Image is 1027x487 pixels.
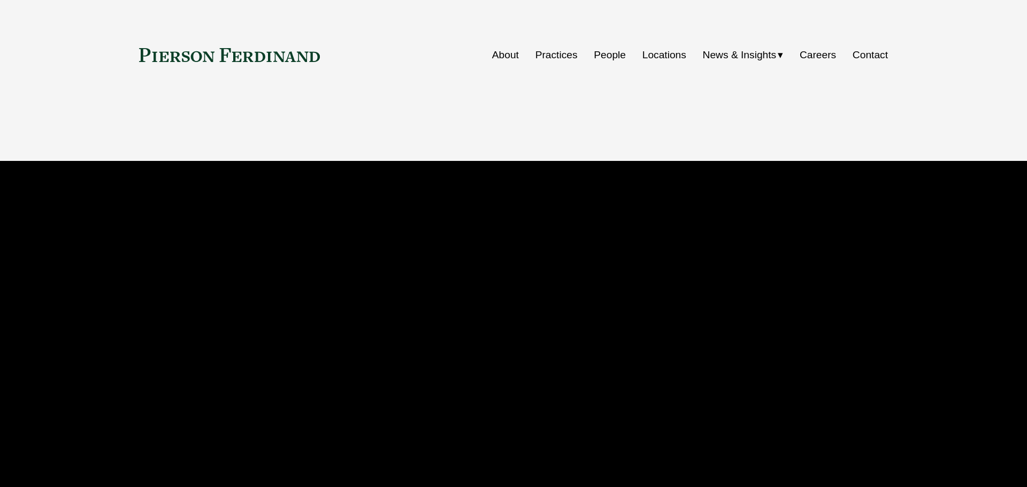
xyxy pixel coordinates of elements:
a: About [492,45,519,65]
a: Careers [800,45,836,65]
a: Practices [535,45,578,65]
a: Contact [853,45,888,65]
a: People [594,45,626,65]
a: Locations [642,45,686,65]
a: folder dropdown [703,45,784,65]
span: News & Insights [703,46,777,65]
